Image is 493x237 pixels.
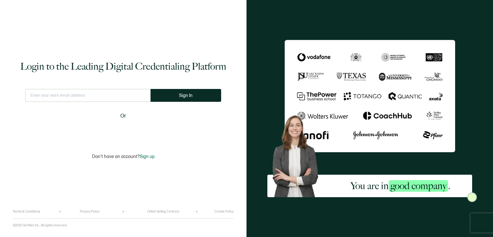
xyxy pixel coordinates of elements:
p: ©2025 Sertifier Inc.. All rights reserved. [13,224,67,227]
img: Sertifier Login - You are in <span class="strong-h">good company</span>. [285,40,455,152]
a: Online Selling Contract [147,210,179,214]
button: Sign In [151,89,221,102]
a: Terms & Conditions [13,210,40,214]
iframe: Sign in with Google Button [83,124,163,138]
span: Or [120,112,126,120]
input: Enter your work email address [25,89,151,102]
span: Sign In [179,93,193,98]
h2: You are in . [350,180,450,192]
span: Sign up [140,154,155,159]
h1: Login to the Leading Digital Credentialing Platform [20,60,226,73]
img: Sertifier Login [467,192,477,202]
p: Don't have an account? [92,154,155,159]
span: good company [389,180,448,192]
a: Privacy Policy [80,210,99,214]
a: Cookie Policy [214,210,234,214]
img: Sertifier Login - You are in <span class="strong-h">good company</span>. Hero [267,111,329,197]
